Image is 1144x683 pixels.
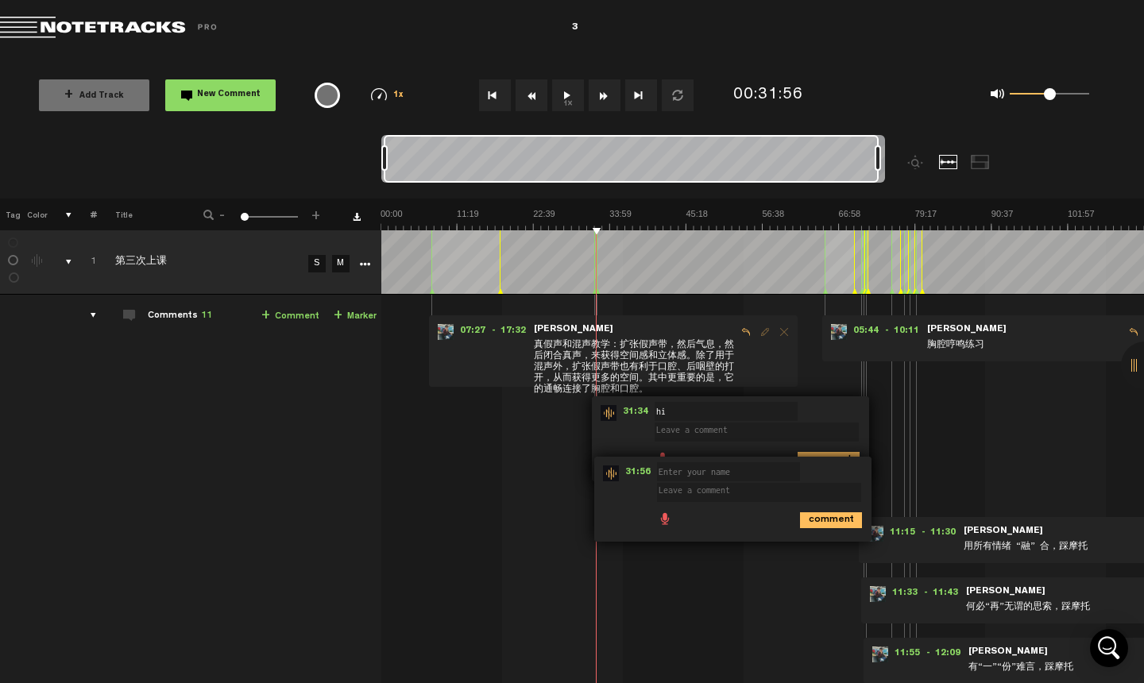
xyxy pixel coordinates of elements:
[831,324,847,340] img: ACg8ocLDQpwTEqEUlOyuZE55O7a_3iEph20LWw3bD2LAi9cxZt47cMrR=s96-c
[197,91,261,99] span: New Comment
[332,255,350,272] a: M
[870,586,886,602] img: ACg8ocLDQpwTEqEUlOyuZE55O7a_3iEph20LWw3bD2LAi9cxZt47cMrR=s96-c
[964,586,1047,597] span: [PERSON_NAME]
[216,208,229,218] span: -
[883,526,922,542] span: 11:15
[868,526,883,542] img: ACg8ocLDQpwTEqEUlOyuZE55O7a_3iEph20LWw3bD2LAi9cxZt47cMrR=s96-c
[922,526,962,542] span: - 11:30
[352,88,423,102] div: 1x
[872,646,888,662] img: ACg8ocLDQpwTEqEUlOyuZE55O7a_3iEph20LWw3bD2LAi9cxZt47cMrR=s96-c
[97,230,303,295] td: Click to edit the title 第三次上课
[75,307,99,323] div: comments
[885,324,926,340] span: - 10:11
[310,208,323,218] span: +
[1090,629,1128,667] div: Open Intercom Messenger
[353,213,361,221] a: Download comments
[64,89,73,102] span: +
[616,405,655,421] span: 31:34
[50,254,75,270] div: comments, stamps & drawings
[315,83,340,108] div: {{ tooltip_message }}
[800,512,862,528] i: comment
[800,512,813,525] span: comment
[39,79,149,111] button: +Add Track
[334,307,377,326] a: Marker
[438,324,454,340] img: ACg8ocLDQpwTEqEUlOyuZE55O7a_3iEph20LWw3bD2LAi9cxZt47cMrR=s96-c
[888,646,926,662] span: 11:55
[657,462,800,481] input: Enter your name
[847,324,885,340] span: 05:44
[148,310,212,323] div: Comments
[655,402,798,421] input: Enter your name
[357,256,372,270] a: More
[75,255,99,270] div: Click to change the order number
[924,586,964,602] span: - 11:43
[733,84,803,107] div: 00:31:56
[601,405,616,421] img: star-track.png
[479,79,511,111] button: Go to beginning
[261,307,319,326] a: Comment
[454,324,492,340] span: 07:27
[201,311,212,321] span: 11
[736,326,756,338] span: Reply to comment
[48,230,72,295] td: comments, stamps & drawings
[24,230,48,295] td: Change the color of the waveform
[619,465,657,481] span: 31:56
[115,255,322,271] div: Click to edit the title
[261,310,270,322] span: +
[371,88,387,101] img: speedometer.svg
[775,326,794,338] span: Delete comment
[926,337,1124,354] span: 胸腔哼鸣练习
[962,526,1045,537] span: [PERSON_NAME]
[967,646,1049,658] span: [PERSON_NAME]
[926,324,1008,335] span: [PERSON_NAME]
[97,199,182,230] th: Title
[381,208,1144,230] img: ruler
[798,452,810,465] span: comment
[24,199,48,230] th: Color
[589,79,620,111] button: Fast Forward
[926,646,967,662] span: - 12:09
[1124,326,1143,338] span: Reply to comment
[516,79,547,111] button: Rewind
[532,324,615,335] span: [PERSON_NAME]
[308,255,326,272] a: S
[552,79,584,111] button: 1x
[886,586,924,602] span: 11:33
[662,79,694,111] button: Loop
[756,326,775,338] span: Edit comment
[798,452,860,468] i: comment
[72,230,97,295] td: Click to change the order number 1
[64,92,124,101] span: Add Track
[165,79,276,111] button: New Comment
[532,337,736,380] span: 真假声和混声教学：扩张假声带，然后气息，然后闭合真声，来获得空间感和立体感。除了用于混声外，扩张假声带也有利于口腔、后咽壁的打开，从而获得更多的空间。其中更重要的是，它的通畅连接了胸腔和口腔。
[393,91,404,100] span: 1x
[334,310,342,322] span: +
[625,79,657,111] button: Go to end
[72,199,97,230] th: #
[603,465,619,481] img: star-track.png
[26,254,50,268] div: Change the color of the waveform
[492,324,532,340] span: - 17:32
